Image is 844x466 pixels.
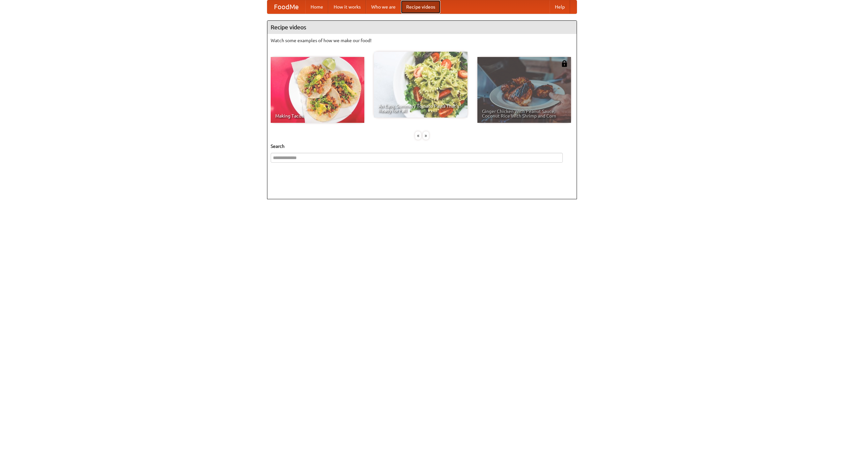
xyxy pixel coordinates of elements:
a: FoodMe [267,0,305,14]
a: Making Tacos [271,57,364,123]
div: « [415,131,421,140]
a: Recipe videos [401,0,440,14]
span: Making Tacos [275,114,360,118]
a: Who we are [366,0,401,14]
span: An Easy, Summery Tomato Pasta That's Ready for Fall [378,104,463,113]
a: Home [305,0,328,14]
p: Watch some examples of how we make our food! [271,37,573,44]
h4: Recipe videos [267,21,577,34]
h5: Search [271,143,573,150]
img: 483408.png [561,60,568,67]
a: Help [550,0,570,14]
a: How it works [328,0,366,14]
a: An Easy, Summery Tomato Pasta That's Ready for Fall [374,52,467,118]
div: » [423,131,429,140]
